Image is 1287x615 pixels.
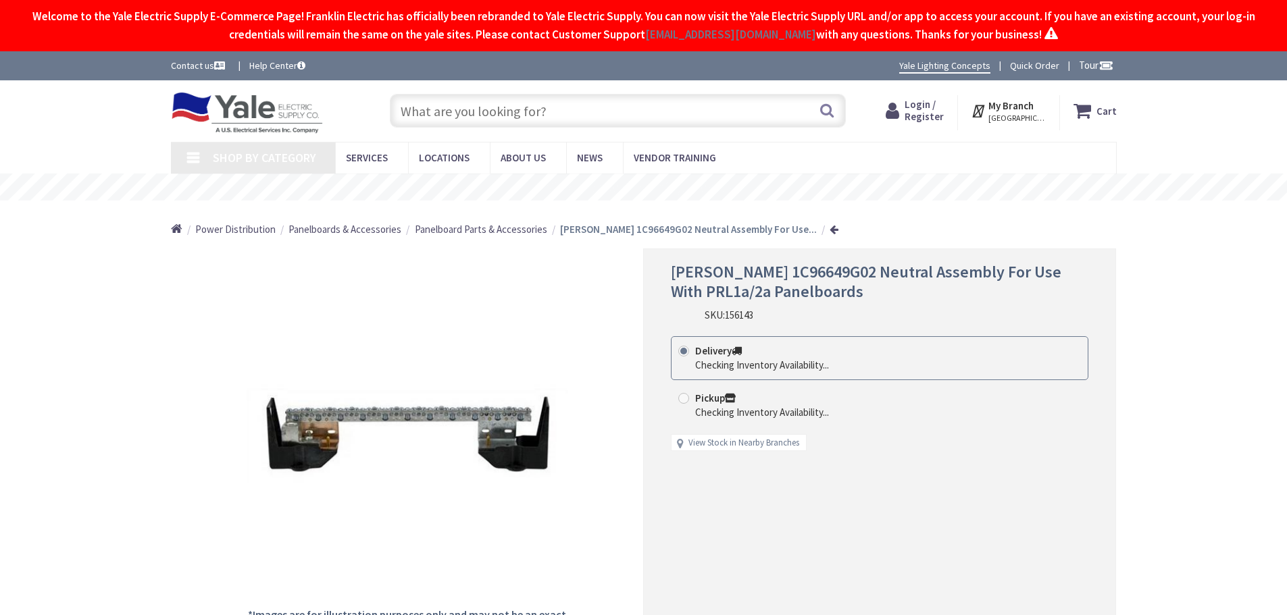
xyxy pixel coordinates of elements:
input: What are you looking for? [390,94,846,128]
strong: [PERSON_NAME] 1C96649G02 Neutral Assembly For Use... [560,223,817,236]
img: Yale Electric Supply Co. [171,92,324,134]
span: Vendor Training [634,151,716,164]
img: Eaton 1C96649G02 Neutral Assembly For Use With PRL1a/2a Panelboards [247,277,568,598]
strong: Cart [1096,99,1117,123]
span: Shop By Category [213,150,316,165]
span: Services [346,151,388,164]
a: [EMAIL_ADDRESS][DOMAIN_NAME] [645,26,816,44]
strong: Pickup [695,392,736,404]
span: Panelboard Parts & Accessories [415,223,547,236]
div: My Branch [GEOGRAPHIC_DATA], [GEOGRAPHIC_DATA] [971,99,1046,123]
div: SKU: [705,308,753,322]
strong: My Branch [988,99,1034,112]
a: Cart [1074,99,1117,123]
div: Checking Inventory Availability... [695,405,829,419]
span: About Us [501,151,546,164]
a: Login / Register [886,99,944,123]
span: Locations [419,151,470,164]
span: Power Distribution [195,223,276,236]
span: Welcome to the Yale Electric Supply E-Commerce Page! Franklin Electric has officially been rebran... [32,9,1255,42]
a: Panelboard Parts & Accessories [415,222,547,236]
span: Tour [1079,59,1113,72]
a: Help Center [249,59,305,72]
span: Login / Register [905,98,944,123]
span: News [577,151,603,164]
a: Yale Lighting Concepts [899,59,990,74]
div: Checking Inventory Availability... [695,358,829,372]
a: Contact us [171,59,228,72]
span: Panelboards & Accessories [288,223,401,236]
a: View Stock in Nearby Branches [688,437,799,450]
span: [PERSON_NAME] 1C96649G02 Neutral Assembly For Use With PRL1a/2a Panelboards [671,261,1061,302]
strong: Delivery [695,344,742,357]
a: Power Distribution [195,222,276,236]
span: [GEOGRAPHIC_DATA], [GEOGRAPHIC_DATA] [988,113,1046,124]
span: 156143 [725,309,753,321]
a: Quick Order [1010,59,1059,72]
a: Panelboards & Accessories [288,222,401,236]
